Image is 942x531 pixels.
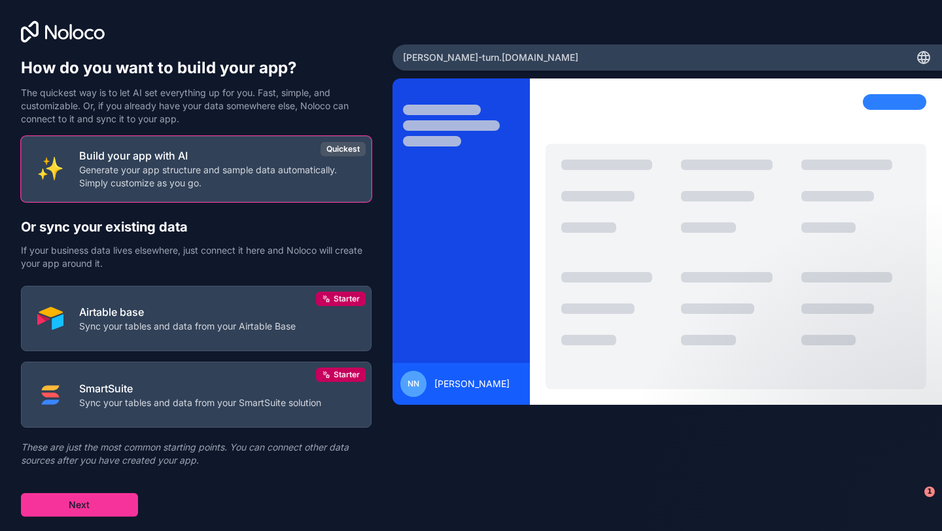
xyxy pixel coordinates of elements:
[37,305,63,332] img: AIRTABLE
[21,362,372,428] button: SMART_SUITESmartSuiteSync your tables and data from your SmartSuite solutionStarter
[79,163,355,190] p: Generate your app structure and sample data automatically. Simply customize as you go.
[321,142,366,156] div: Quickest
[408,379,419,389] span: nn
[403,51,578,64] span: [PERSON_NAME]-turn .[DOMAIN_NAME]
[21,493,138,517] button: Next
[21,86,372,126] p: The quickest way is to let AI set everything up for you. Fast, simple, and customizable. Or, if y...
[79,320,296,333] p: Sync your tables and data from your Airtable Base
[21,136,372,202] button: INTERNAL_WITH_AIBuild your app with AIGenerate your app structure and sample data automatically. ...
[21,58,372,78] h1: How do you want to build your app?
[79,396,321,409] p: Sync your tables and data from your SmartSuite solution
[21,286,372,352] button: AIRTABLEAirtable baseSync your tables and data from your Airtable BaseStarter
[334,294,360,304] span: Starter
[21,441,372,467] p: These are just the most common starting points. You can connect other data sources after you have...
[79,381,321,396] p: SmartSuite
[37,382,63,408] img: SMART_SUITE
[79,148,355,163] p: Build your app with AI
[21,244,372,270] p: If your business data lives elsewhere, just connect it here and Noloco will create your app aroun...
[334,369,360,380] span: Starter
[434,377,510,390] span: [PERSON_NAME]
[924,487,935,497] span: 1
[21,218,372,236] h2: Or sync your existing data
[898,487,929,518] iframe: Intercom live chat
[37,156,63,182] img: INTERNAL_WITH_AI
[680,404,942,496] iframe: Intercom notifications message
[79,304,296,320] p: Airtable base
